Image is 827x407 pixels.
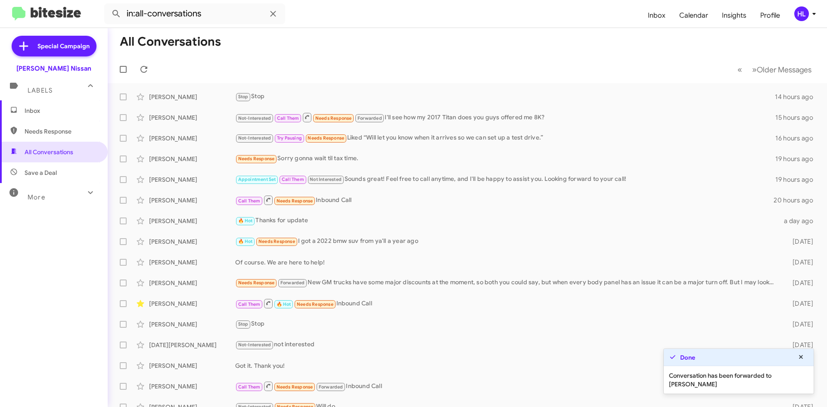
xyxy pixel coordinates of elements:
[235,340,779,350] div: not interested
[752,64,757,75] span: »
[779,279,820,287] div: [DATE]
[732,61,747,78] button: Previous
[235,216,779,226] div: Thanks for update
[757,65,811,75] span: Older Messages
[235,154,775,164] div: Sorry gonna wait til tax time.
[680,353,695,362] strong: Done
[149,361,235,370] div: [PERSON_NAME]
[737,64,742,75] span: «
[753,3,787,28] a: Profile
[235,174,775,184] div: Sounds great! Feel free to call anytime, and I'll be happy to assist you. Looking forward to your...
[16,64,91,73] div: [PERSON_NAME] Nissan
[104,3,285,24] input: Search
[238,239,253,244] span: 🔥 Hot
[149,237,235,246] div: [PERSON_NAME]
[149,320,235,329] div: [PERSON_NAME]
[277,198,313,204] span: Needs Response
[235,298,779,309] div: Inbound Call
[149,196,235,205] div: [PERSON_NAME]
[25,168,57,177] span: Save a Deal
[25,127,98,136] span: Needs Response
[779,217,820,225] div: a day ago
[238,321,249,327] span: Stop
[235,278,779,288] div: New GM trucks have some major discounts at the moment, so both you could say, but when every body...
[12,36,96,56] a: Special Campaign
[308,135,344,141] span: Needs Response
[277,301,291,307] span: 🔥 Hot
[774,196,820,205] div: 20 hours ago
[779,258,820,267] div: [DATE]
[277,135,302,141] span: Try Pausing
[355,114,384,122] span: Forwarded
[149,155,235,163] div: [PERSON_NAME]
[641,3,672,28] a: Inbox
[28,193,45,201] span: More
[149,279,235,287] div: [PERSON_NAME]
[315,115,352,121] span: Needs Response
[149,341,235,349] div: [DATE][PERSON_NAME]
[238,384,261,390] span: Call Them
[297,301,333,307] span: Needs Response
[779,320,820,329] div: [DATE]
[747,61,817,78] button: Next
[235,195,774,205] div: Inbound Call
[120,35,221,49] h1: All Conversations
[149,217,235,225] div: [PERSON_NAME]
[775,93,820,101] div: 14 hours ago
[149,113,235,122] div: [PERSON_NAME]
[25,106,98,115] span: Inbox
[149,299,235,308] div: [PERSON_NAME]
[149,258,235,267] div: [PERSON_NAME]
[277,384,313,390] span: Needs Response
[37,42,90,50] span: Special Campaign
[664,366,814,394] div: Conversation has been forwarded to [PERSON_NAME]
[278,279,307,287] span: Forwarded
[775,175,820,184] div: 19 hours ago
[310,177,342,182] span: Not Interested
[149,382,235,391] div: [PERSON_NAME]
[238,301,261,307] span: Call Them
[149,134,235,143] div: [PERSON_NAME]
[733,61,817,78] nav: Page navigation example
[779,299,820,308] div: [DATE]
[238,94,249,99] span: Stop
[149,175,235,184] div: [PERSON_NAME]
[775,155,820,163] div: 19 hours ago
[149,93,235,101] div: [PERSON_NAME]
[235,112,775,123] div: I'll see how my 2017 Titan does you guys offered me 8K?
[235,133,775,143] div: Liked “Will let you know when it arrives so we can set up a test drive.”
[258,239,295,244] span: Needs Response
[775,134,820,143] div: 16 hours ago
[238,342,271,348] span: Not-Interested
[672,3,715,28] a: Calendar
[238,156,275,162] span: Needs Response
[25,148,73,156] span: All Conversations
[779,341,820,349] div: [DATE]
[282,177,304,182] span: Call Them
[787,6,818,21] button: HL
[317,383,345,391] span: Forwarded
[235,236,779,246] div: I got a 2022 bmw suv from ya'll a year ago
[238,198,261,204] span: Call Them
[715,3,753,28] a: Insights
[235,319,779,329] div: Stop
[28,87,53,94] span: Labels
[238,115,271,121] span: Not-Interested
[775,113,820,122] div: 15 hours ago
[235,258,779,267] div: Of course. We are here to help!
[794,6,809,21] div: HL
[238,135,271,141] span: Not-Interested
[238,177,276,182] span: Appointment Set
[235,381,779,391] div: Inbound Call
[235,361,779,370] div: Got it. Thank you!
[238,280,275,286] span: Needs Response
[779,237,820,246] div: [DATE]
[235,92,775,102] div: Stop
[277,115,299,121] span: Call Them
[238,218,253,224] span: 🔥 Hot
